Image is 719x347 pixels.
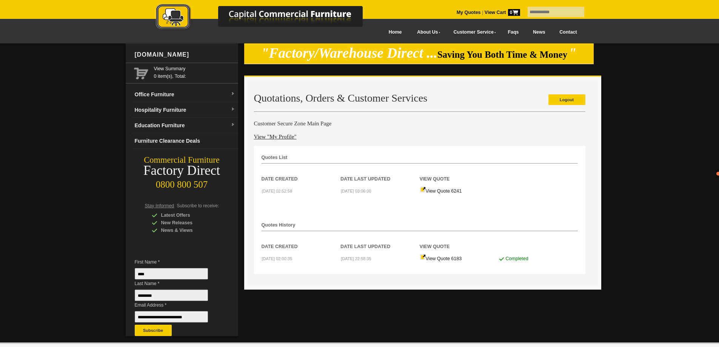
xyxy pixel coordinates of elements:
a: View "My Profile" [254,134,297,140]
div: New Releases [152,219,223,227]
span: 0 [508,9,520,16]
th: Date Last Updated [340,231,420,250]
a: View Quote 6241 [420,188,462,194]
span: 0 item(s), Total: [154,65,235,79]
a: Logout [548,94,585,105]
a: View Summary [154,65,235,72]
small: [DATE] 03:06:00 [341,189,371,193]
div: Commercial Furniture [126,155,238,165]
small: [DATE] 02:52:58 [262,189,293,193]
em: "Factory/Warehouse Direct ... [261,45,437,61]
img: dropdown [231,107,235,112]
button: Subscribe [135,325,172,336]
strong: Quotes History [262,222,296,228]
h2: Quotations, Orders & Customer Services [254,93,585,104]
img: Capital Commercial Furniture Logo [135,4,399,31]
input: Email Address * [135,311,208,322]
div: Latest Offers [152,211,223,219]
img: dropdown [231,123,235,127]
em: " [569,45,577,61]
a: Furniture Clearance Deals [132,133,238,149]
strong: View Cart [485,10,520,15]
a: View Cart0 [483,10,520,15]
span: Saving You Both Time & Money [437,49,568,60]
div: News & Views [152,227,223,234]
a: Hospitality Furnituredropdown [132,102,238,118]
small: [DATE] 22:58:35 [341,256,371,261]
img: Quote-icon [420,187,426,193]
th: Date Created [262,231,341,250]
a: My Quotes [457,10,481,15]
div: 0800 800 507 [126,176,238,190]
a: Education Furnituredropdown [132,118,238,133]
span: Completed [505,256,528,261]
a: Customer Service [445,24,500,41]
span: Subscribe to receive: [177,203,219,208]
th: View Quote [420,164,499,183]
img: Quote-icon [420,254,426,260]
span: First Name * [135,258,219,266]
span: Email Address * [135,301,219,309]
a: News [526,24,552,41]
a: Faqs [501,24,526,41]
a: View Quote 6183 [420,256,462,261]
img: dropdown [231,92,235,96]
div: [DOMAIN_NAME] [132,43,238,66]
span: Stay Informed [145,203,174,208]
a: Contact [552,24,584,41]
a: Office Furnituredropdown [132,87,238,102]
input: Last Name * [135,290,208,301]
th: Date Created [262,164,341,183]
strong: Quotes List [262,155,288,160]
input: First Name * [135,268,208,279]
small: [DATE] 02:00:35 [262,256,293,261]
th: Date Last Updated [340,164,420,183]
span: Last Name * [135,280,219,287]
th: View Quote [420,231,499,250]
a: Capital Commercial Furniture Logo [135,4,399,34]
a: About Us [409,24,445,41]
div: Factory Direct [126,165,238,176]
h4: Customer Secure Zone Main Page [254,120,585,127]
